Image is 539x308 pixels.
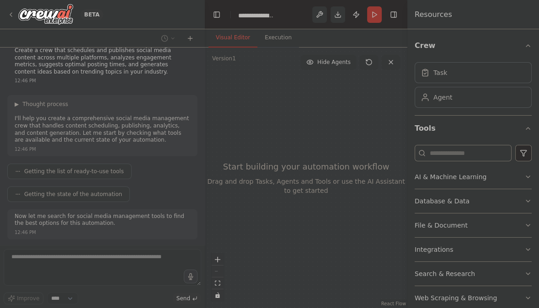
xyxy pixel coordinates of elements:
button: Tools [415,116,532,141]
a: React Flow attribution [381,301,406,306]
p: Create a crew that schedules and publishes social media content across multiple platforms, analyz... [15,47,190,75]
button: Database & Data [415,189,532,213]
button: Visual Editor [208,28,257,48]
button: Crew [415,33,532,58]
div: Task [433,68,447,77]
button: zoom in [212,254,224,266]
button: Search & Research [415,262,532,286]
button: fit view [212,277,224,289]
div: 12:46 PM [15,77,190,84]
button: AI & Machine Learning [415,165,532,189]
p: Now let me search for social media management tools to find the best options for this automation. [15,213,190,227]
h4: Resources [415,9,452,20]
span: Thought process [22,101,68,108]
p: I'll help you create a comprehensive social media management crew that handles content scheduling... [15,115,190,143]
div: React Flow controls [212,254,224,301]
div: 12:46 PM [15,229,190,236]
button: Send [173,293,201,304]
img: Logo [18,4,73,25]
span: ▶ [15,101,19,108]
span: Improve [17,295,39,302]
span: Hide Agents [317,58,351,66]
span: Getting the state of the automation [24,191,122,198]
div: 12:46 PM [15,146,190,153]
div: BETA [80,9,103,20]
button: toggle interactivity [212,289,224,301]
button: Switch to previous chat [157,33,179,44]
div: Agent [433,93,452,102]
div: Crew [415,58,532,115]
div: Version 1 [212,55,236,62]
button: Hide right sidebar [387,8,400,21]
button: Execution [257,28,299,48]
span: Send [176,295,190,302]
button: Hide Agents [301,55,356,69]
button: Improve [4,292,43,304]
span: Getting the list of ready-to-use tools [24,168,124,175]
button: Hide left sidebar [210,8,223,21]
nav: breadcrumb [238,11,275,18]
button: Start a new chat [183,33,197,44]
button: Click to speak your automation idea [184,270,197,283]
button: ▶Thought process [15,101,68,108]
button: Integrations [415,238,532,261]
button: File & Document [415,213,532,237]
